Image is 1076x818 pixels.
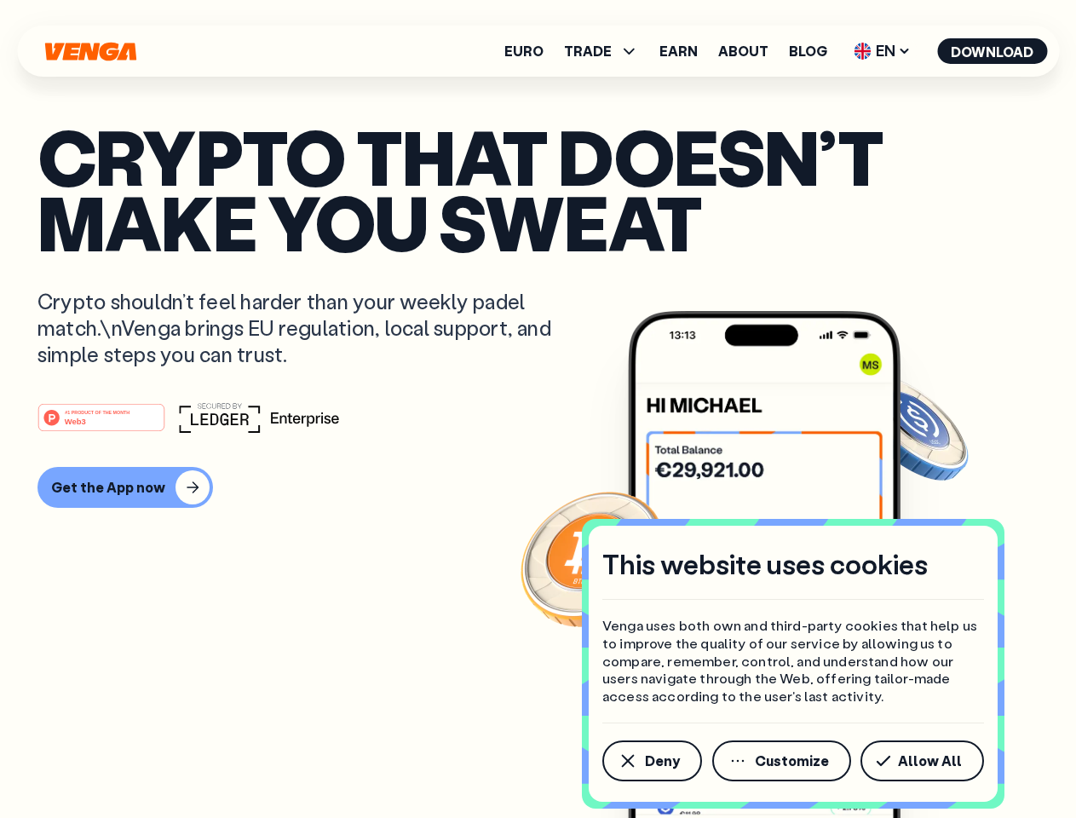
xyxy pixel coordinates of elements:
img: Bitcoin [517,481,670,635]
a: Get the App now [37,467,1039,508]
a: Euro [504,44,544,58]
button: Allow All [860,740,984,781]
svg: Home [43,42,138,61]
p: Crypto that doesn’t make you sweat [37,124,1039,254]
a: #1 PRODUCT OF THE MONTHWeb3 [37,413,165,435]
tspan: Web3 [65,416,86,425]
p: Crypto shouldn’t feel harder than your weekly padel match.\nVenga brings EU regulation, local sup... [37,288,576,368]
button: Get the App now [37,467,213,508]
span: Allow All [898,754,962,768]
h4: This website uses cookies [602,546,928,582]
img: flag-uk [854,43,871,60]
button: Download [937,38,1047,64]
span: Customize [755,754,829,768]
span: TRADE [564,44,612,58]
button: Customize [712,740,851,781]
div: Get the App now [51,479,165,496]
button: Deny [602,740,702,781]
span: Deny [645,754,680,768]
a: Blog [789,44,827,58]
p: Venga uses both own and third-party cookies that help us to improve the quality of our service by... [602,617,984,706]
a: About [718,44,768,58]
tspan: #1 PRODUCT OF THE MONTH [65,409,129,414]
span: EN [848,37,917,65]
a: Earn [659,44,698,58]
span: TRADE [564,41,639,61]
img: USDC coin [849,366,972,489]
